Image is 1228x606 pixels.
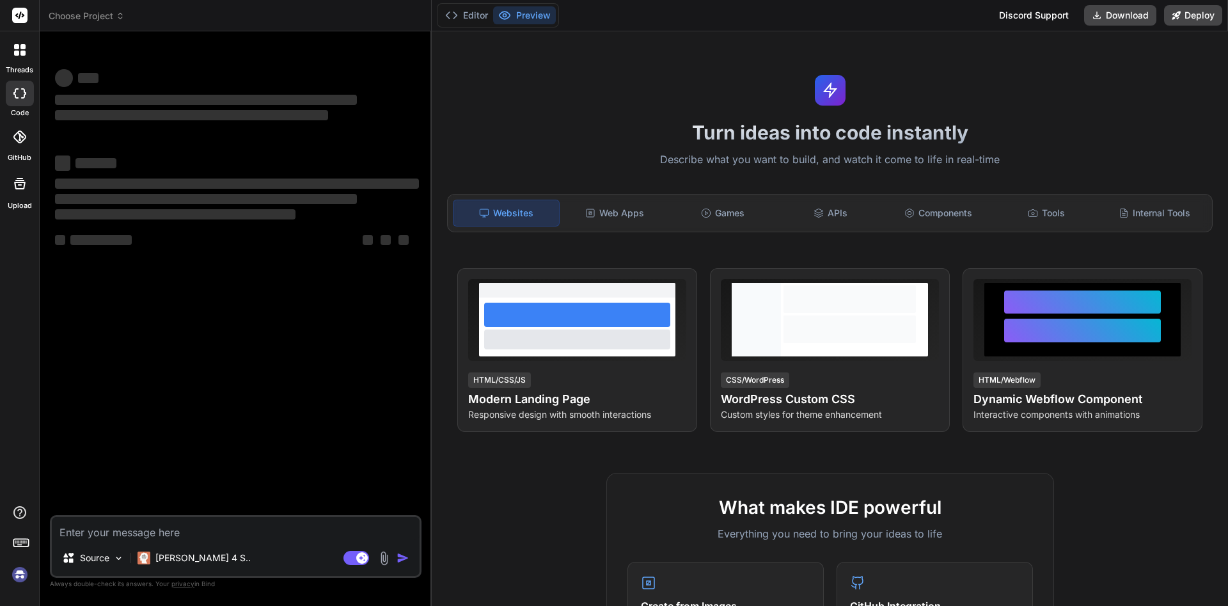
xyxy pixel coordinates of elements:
[973,390,1192,408] h4: Dynamic Webflow Component
[70,235,132,245] span: ‌
[973,408,1192,421] p: Interactive components with animations
[55,155,70,171] span: ‌
[8,152,31,163] label: GitHub
[381,235,391,245] span: ‌
[55,209,295,219] span: ‌
[377,551,391,566] img: attachment
[155,552,251,564] p: [PERSON_NAME] 4 S..
[440,6,493,24] button: Editor
[886,200,991,227] div: Components
[468,372,531,388] div: HTML/CSS/JS
[8,200,32,211] label: Upload
[55,69,73,87] span: ‌
[1164,5,1222,26] button: Deploy
[721,390,939,408] h4: WordPress Custom CSS
[50,578,421,590] p: Always double-check its answers. Your in Bind
[398,235,409,245] span: ‌
[363,235,373,245] span: ‌
[468,390,686,408] h4: Modern Landing Page
[562,200,668,227] div: Web Apps
[397,552,409,564] img: icon
[439,152,1220,168] p: Describe what you want to build, and watch it come to life in real-time
[627,494,1033,521] h2: What makes IDE powerful
[9,564,31,586] img: signin
[670,200,776,227] div: Games
[1084,5,1156,26] button: Download
[55,235,65,245] span: ‌
[11,108,29,118] label: code
[721,372,789,388] div: CSS/WordPress
[439,121,1220,144] h1: Turn ideas into code instantly
[80,552,109,564] p: Source
[1101,200,1207,227] div: Internal Tools
[75,158,116,168] span: ‌
[6,65,33,76] label: threads
[55,95,357,105] span: ‌
[55,179,419,189] span: ‌
[113,553,124,564] img: Pick Models
[55,110,328,120] span: ‌
[49,10,125,22] span: Choose Project
[55,194,357,204] span: ‌
[778,200,883,227] div: APIs
[721,408,939,421] p: Custom styles for theme enhancement
[78,73,98,83] span: ‌
[627,526,1033,541] p: Everything you need to bring your ideas to life
[493,6,556,24] button: Preview
[991,5,1076,26] div: Discord Support
[973,372,1041,388] div: HTML/Webflow
[994,200,1099,227] div: Tools
[138,552,150,564] img: Claude 4 Sonnet
[468,408,686,421] p: Responsive design with smooth interactions
[453,200,560,227] div: Websites
[171,580,194,587] span: privacy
